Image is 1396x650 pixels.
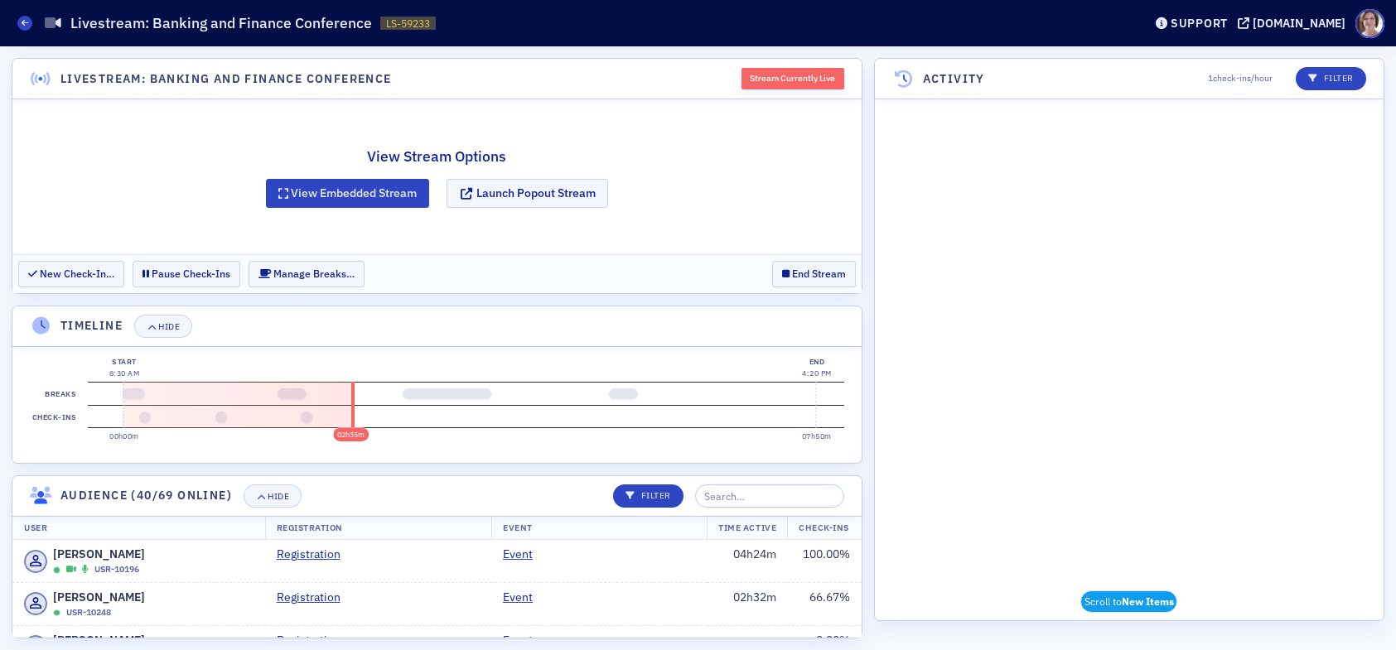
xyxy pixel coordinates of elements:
a: Event [503,632,545,649]
span: Profile [1355,9,1384,38]
th: User [12,516,265,541]
span: Scroll to [1080,590,1177,613]
a: Registration [277,632,353,649]
span: 1 check-ins/hour [1208,72,1273,85]
a: Registration [277,589,353,606]
td: 100.00 % [788,540,862,582]
button: Filter [1296,67,1366,90]
div: Online [53,609,60,617]
h4: Livestream: Banking and Finance Conference [60,70,392,88]
p: Filter [1308,72,1354,85]
div: [DOMAIN_NAME] [1253,16,1345,31]
div: Online [53,566,60,574]
time: 07h50m [802,431,832,441]
div: End [802,356,831,368]
time: 8:30 AM [109,368,139,378]
strong: New Items [1122,595,1174,608]
label: Check-ins [29,406,79,429]
time: 4:20 PM [802,368,831,378]
td: 04h24m [707,540,788,582]
h4: Audience (40/69 online) [60,487,232,504]
a: Event [503,589,545,606]
time: 00h00m [109,431,139,441]
h4: Timeline [60,317,123,335]
div: Start [109,356,139,368]
span: [PERSON_NAME] [53,632,145,649]
time: 02h35m [337,430,365,439]
h2: View Stream Options [266,146,609,167]
h1: Livestream: Banking and Finance Conference [70,13,372,33]
button: Hide [134,315,192,338]
button: View Embedded Stream [266,179,430,208]
th: Time Active [707,516,788,541]
button: Launch Popout Stream [447,179,608,208]
td: 02h32m [707,583,788,626]
button: Hide [244,484,302,508]
input: Search… [695,484,844,508]
button: [DOMAIN_NAME] [1238,17,1351,29]
button: End Stream [772,261,856,286]
div: Hide [268,492,289,501]
button: New Check-In… [18,261,124,286]
div: Hide [158,322,180,331]
p: Filter [626,489,671,503]
a: Event [503,546,545,563]
th: Registration [265,516,491,541]
button: Pause Check-Ins [133,261,240,286]
span: USR-10248 [66,606,111,619]
i: Webcam [66,566,76,575]
div: Stream Currently Live [741,68,844,89]
span: USR-10196 [94,563,139,576]
label: Breaks [42,383,80,406]
td: 66.67 % [788,583,862,626]
div: Support [1171,16,1228,31]
a: Registration [277,546,353,563]
th: Event [491,516,707,541]
th: Check-Ins [787,516,861,541]
span: [PERSON_NAME] [53,546,145,563]
h4: Activity [923,70,985,88]
button: Manage Breaks… [249,261,365,286]
i: Microphone Active [82,566,89,575]
span: LS-59233 [386,17,430,31]
span: [PERSON_NAME] [53,589,145,606]
button: Filter [613,484,684,508]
